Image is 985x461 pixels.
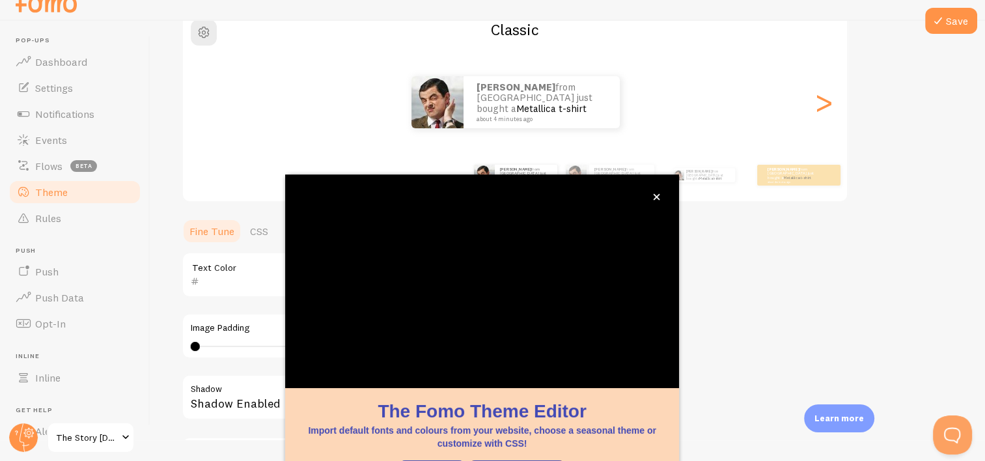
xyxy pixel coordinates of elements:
a: Push Data [8,285,142,311]
span: The Story [DEMOGRAPHIC_DATA] Project [56,430,118,445]
span: Notifications [35,107,94,120]
strong: [PERSON_NAME] [686,169,712,173]
span: Theme [35,186,68,199]
span: Pop-ups [16,36,142,45]
button: close, [650,190,663,204]
img: Fomo [411,76,464,128]
a: Opt-In [8,311,142,337]
strong: [PERSON_NAME] [768,167,799,172]
span: Dashboard [35,55,87,68]
a: Dashboard [8,49,142,75]
p: from [GEOGRAPHIC_DATA] just bought a [500,167,552,183]
iframe: Help Scout Beacon - Open [933,415,972,454]
a: Metallica t-shirt [516,102,587,115]
strong: [PERSON_NAME] [477,81,555,93]
span: Inline [16,352,142,361]
a: Flows beta [8,153,142,179]
a: Settings [8,75,142,101]
img: Fomo [673,170,684,180]
h1: The Fomo Theme Editor [301,398,663,424]
span: Events [35,133,67,147]
a: Rules [8,205,142,231]
span: Inline [35,371,61,384]
p: from [GEOGRAPHIC_DATA] just bought a [768,167,820,183]
a: Alerts [8,418,142,444]
a: Notifications [8,101,142,127]
a: Fine Tune [182,218,242,244]
p: Import default fonts and colours from your website, choose a seasonal theme or customize with CSS! [301,424,663,450]
p: from [GEOGRAPHIC_DATA] just bought a [594,167,649,183]
span: Get Help [16,406,142,415]
span: beta [70,160,97,172]
small: about 4 minutes ago [477,116,603,122]
label: Image Padding [191,322,563,334]
span: Rules [35,212,61,225]
strong: [PERSON_NAME] [594,167,626,172]
div: Learn more [804,404,874,432]
div: Next slide [816,55,831,149]
img: Fomo [474,165,495,186]
a: Theme [8,179,142,205]
h2: Classic [183,20,847,40]
a: Push [8,258,142,285]
a: CSS [242,218,276,244]
span: Push [16,247,142,255]
a: Inline [8,365,142,391]
p: Learn more [814,412,864,425]
span: Flows [35,160,62,173]
button: Save [925,8,977,34]
a: Metallica t-shirt [699,176,721,180]
strong: [PERSON_NAME] [500,167,531,172]
a: Metallica t-shirt [783,175,811,180]
a: The Story [DEMOGRAPHIC_DATA] Project [47,422,135,453]
img: Fomo [566,165,587,186]
span: Opt-In [35,317,66,330]
p: from [GEOGRAPHIC_DATA] just bought a [686,168,730,182]
p: from [GEOGRAPHIC_DATA] just bought a [477,82,607,122]
span: Settings [35,81,73,94]
div: Shadow Enabled [182,374,572,422]
a: Events [8,127,142,153]
small: about 4 minutes ago [768,180,818,183]
span: Push Data [35,291,84,304]
span: Push [35,265,59,278]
